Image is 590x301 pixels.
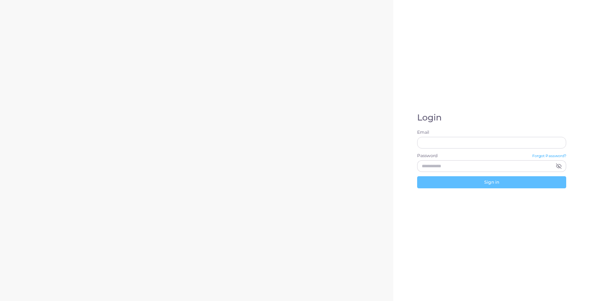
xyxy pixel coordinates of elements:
[417,113,567,123] h1: Login
[532,153,567,160] a: Forgot Password?
[417,176,567,188] button: Sign in
[417,129,567,136] label: Email
[417,153,438,159] label: Password
[532,154,567,158] small: Forgot Password?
